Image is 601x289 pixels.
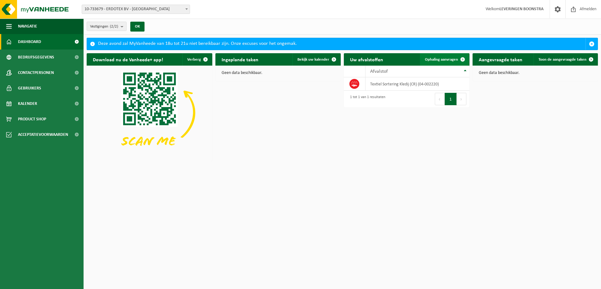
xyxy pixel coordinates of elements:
span: 10-733679 - ERDOTEX BV - Ridderkerk [82,5,190,14]
span: Ophaling aanvragen [425,58,458,62]
span: Navigatie [18,19,37,34]
span: Contactpersonen [18,65,54,80]
h2: Uw afvalstoffen [344,53,389,65]
span: Kalender [18,96,37,111]
button: Next [457,93,466,105]
button: Verberg [182,53,212,66]
count: (2/2) [110,24,118,28]
button: Vestigingen(2/2) [87,22,127,31]
a: Ophaling aanvragen [420,53,469,66]
span: Gebruikers [18,80,41,96]
div: Deze avond zal MyVanheede van 18u tot 21u niet bereikbaar zijn. Onze excuses voor het ongemak. [98,38,586,50]
button: OK [130,22,145,32]
a: Bekijk uw kalender [292,53,340,66]
p: Geen data beschikbaar. [479,71,592,75]
span: Vestigingen [90,22,118,31]
span: Acceptatievoorwaarden [18,127,68,142]
button: Previous [435,93,445,105]
h2: Ingeplande taken [215,53,265,65]
div: 1 tot 1 van 1 resultaten [347,92,385,106]
button: 1 [445,93,457,105]
h2: Download nu de Vanheede+ app! [87,53,169,65]
span: Product Shop [18,111,46,127]
a: Toon de aangevraagde taken [534,53,597,66]
span: Verberg [187,58,201,62]
span: Toon de aangevraagde taken [538,58,586,62]
strong: LEVERINGEN BOONSTRA [499,7,543,11]
span: Afvalstof [370,69,388,74]
img: Download de VHEPlus App [87,66,212,160]
h2: Aangevraagde taken [473,53,529,65]
p: Geen data beschikbaar. [222,71,335,75]
td: Textiel Sortering Kledij (CR) (04-002220) [365,77,469,91]
span: Dashboard [18,34,41,50]
span: Bedrijfsgegevens [18,50,54,65]
span: Bekijk uw kalender [297,58,329,62]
